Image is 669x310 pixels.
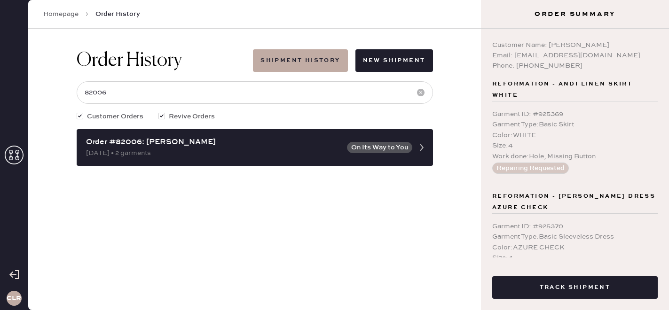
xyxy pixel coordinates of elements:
[492,242,658,253] div: Color : AZURE CHECK
[347,142,412,153] button: On Its Way to You
[43,9,79,19] a: Homepage
[492,50,658,61] div: Email: [EMAIL_ADDRESS][DOMAIN_NAME]
[492,140,658,151] div: Size : 4
[355,49,433,72] button: New Shipment
[492,253,658,263] div: Size : 4
[492,151,658,162] div: Work done : Hole, Missing Button
[492,282,658,291] a: Track Shipment
[492,130,658,140] div: Color : WHITE
[86,148,341,158] div: [DATE] • 2 garments
[87,111,143,122] span: Customer Orders
[492,78,658,101] span: Reformation - ANDI LINEN SKIRT WHITE
[169,111,215,122] span: Revive Orders
[492,232,658,242] div: Garment Type : Basic Sleeveless Dress
[492,163,569,174] button: Repairing Requested
[492,221,658,232] div: Garment ID : # 925370
[492,191,658,213] span: Reformation - [PERSON_NAME] DRESS AZURE CHECK
[481,9,669,19] h3: Order Summary
[492,276,658,299] button: Track Shipment
[95,9,140,19] span: Order History
[77,81,433,104] input: Search by order number, customer name, email or phone number
[624,268,665,308] iframe: Front Chat
[492,109,658,119] div: Garment ID : # 925369
[492,40,658,50] div: Customer Name: [PERSON_NAME]
[7,295,21,302] h3: CLR
[492,119,658,130] div: Garment Type : Basic Skirt
[86,137,341,148] div: Order #82006: [PERSON_NAME]
[492,61,658,71] div: Phone: [PHONE_NUMBER]
[77,49,182,72] h1: Order History
[253,49,347,72] button: Shipment History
